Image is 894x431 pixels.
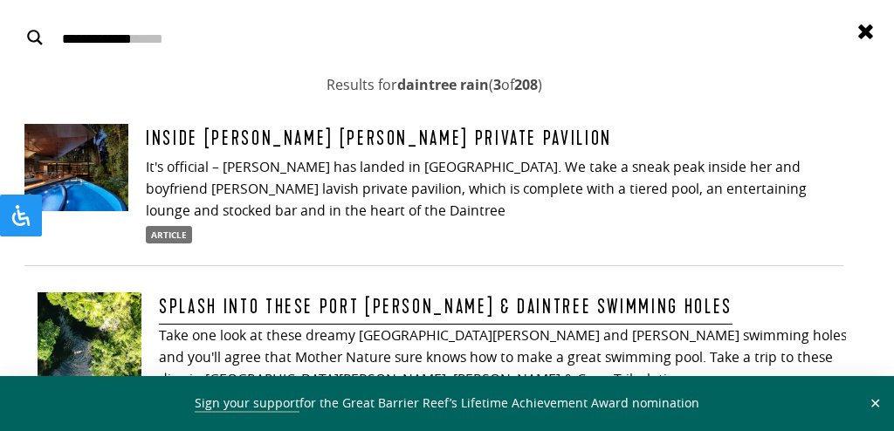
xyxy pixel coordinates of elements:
[865,395,885,411] button: Close
[514,75,538,94] strong: 208
[38,292,856,413] a: Splash into these Port [PERSON_NAME] & Daintree Swimming Holes Take one look at these dreamy [GEO...
[493,75,501,94] strong: 3
[195,394,299,413] a: Sign your support
[159,325,856,391] p: Take one look at these dreamy [GEOGRAPHIC_DATA][PERSON_NAME] and [PERSON_NAME] swimming holes and...
[397,75,489,94] strong: daintree rain
[195,394,699,413] span: for the Great Barrier Reef’s Lifetime Achievement Award nomination
[159,292,732,325] h4: Splash into these Port [PERSON_NAME] & Daintree Swimming Holes
[62,19,842,56] input: Search input
[65,20,846,55] form: Search form
[24,124,843,244] a: Inside [PERSON_NAME] [PERSON_NAME] Private Pavilion It's official – [PERSON_NAME] has landed in [...
[146,124,612,156] h4: Inside [PERSON_NAME] [PERSON_NAME] Private Pavilion
[21,69,847,100] div: Results for ( of )
[10,205,31,226] svg: Open Accessibility Panel
[146,226,192,243] p: article
[17,20,52,55] button: Search magnifier button
[146,156,843,222] p: It's official – [PERSON_NAME] has landed in [GEOGRAPHIC_DATA]. We take a sneak peak inside her an...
